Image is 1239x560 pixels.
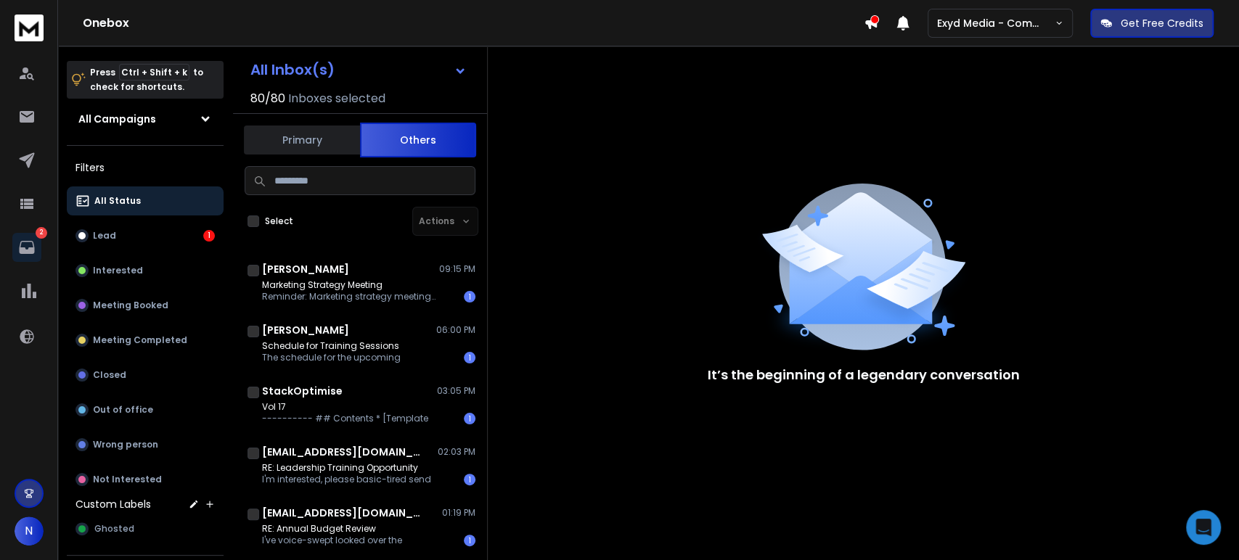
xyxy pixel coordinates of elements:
div: Open Intercom Messenger [1186,510,1221,545]
p: Exyd Media - Commercial Cleaning [937,16,1055,30]
img: logo [15,15,44,41]
p: 03:05 PM [437,385,475,397]
p: RE: Annual Budget Review [262,523,402,535]
label: Select [265,215,293,227]
button: Others [360,123,476,157]
a: 2 [12,233,41,262]
div: 1 [464,291,475,302]
button: Meeting Completed [67,326,224,355]
button: Primary [244,124,360,156]
p: Meeting Booked [93,300,168,311]
p: I'm interested, please basic-tired send [262,474,431,485]
h1: All Campaigns [78,112,156,126]
p: Marketing Strategy Meeting [262,279,436,291]
p: ---------- ## Contents * [Template [262,413,428,424]
span: Ctrl + Shift + k [119,64,189,81]
span: 80 / 80 [250,90,285,107]
button: Closed [67,361,224,390]
div: 1 [464,474,475,485]
p: All Status [94,195,141,207]
h3: Filters [67,157,224,178]
p: It’s the beginning of a legendary conversation [708,365,1020,385]
h1: StackOptimise [262,384,343,398]
p: 02:03 PM [438,446,475,458]
div: 1 [464,352,475,363]
p: 09:15 PM [439,263,475,275]
p: 06:00 PM [436,324,475,336]
div: 1 [464,413,475,424]
p: Not Interested [93,474,162,485]
h3: Custom Labels [75,497,151,511]
p: The schedule for the upcoming [262,352,401,363]
button: Meeting Booked [67,291,224,320]
button: Not Interested [67,465,224,494]
h1: [PERSON_NAME] [262,323,349,337]
button: All Inbox(s) [239,55,478,84]
div: 1 [464,535,475,546]
p: Schedule for Training Sessions [262,340,401,352]
p: 01:19 PM [442,507,475,519]
div: 1 [203,230,215,242]
button: Ghosted [67,514,224,543]
p: Reminder: Marketing strategy meeting scheduled [262,291,436,302]
button: Interested [67,256,224,285]
button: Lead1 [67,221,224,250]
h1: Onebox [83,15,864,32]
p: Get Free Credits [1121,16,1203,30]
button: N [15,516,44,545]
button: All Status [67,186,224,215]
button: Wrong person [67,430,224,459]
p: Lead [93,230,116,242]
p: Out of office [93,404,153,416]
p: Wrong person [93,439,158,450]
p: RE: Leadership Training Opportunity [262,462,431,474]
p: Meeting Completed [93,334,187,346]
button: Get Free Credits [1090,9,1214,38]
h1: [PERSON_NAME] [262,262,349,276]
p: Interested [93,265,143,276]
p: Closed [93,369,126,381]
button: All Campaigns [67,104,224,133]
h3: Inboxes selected [288,90,385,107]
p: Press to check for shortcuts. [90,65,203,94]
span: Ghosted [94,523,134,535]
button: Out of office [67,395,224,424]
h1: All Inbox(s) [250,62,335,77]
p: I've voice-swept looked over the [262,535,402,546]
p: 2 [36,227,47,239]
h1: [EMAIL_ADDRESS][DOMAIN_NAME] [262,445,422,459]
h1: [EMAIL_ADDRESS][DOMAIN_NAME] [262,506,422,520]
p: Vol 17 [262,401,428,413]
